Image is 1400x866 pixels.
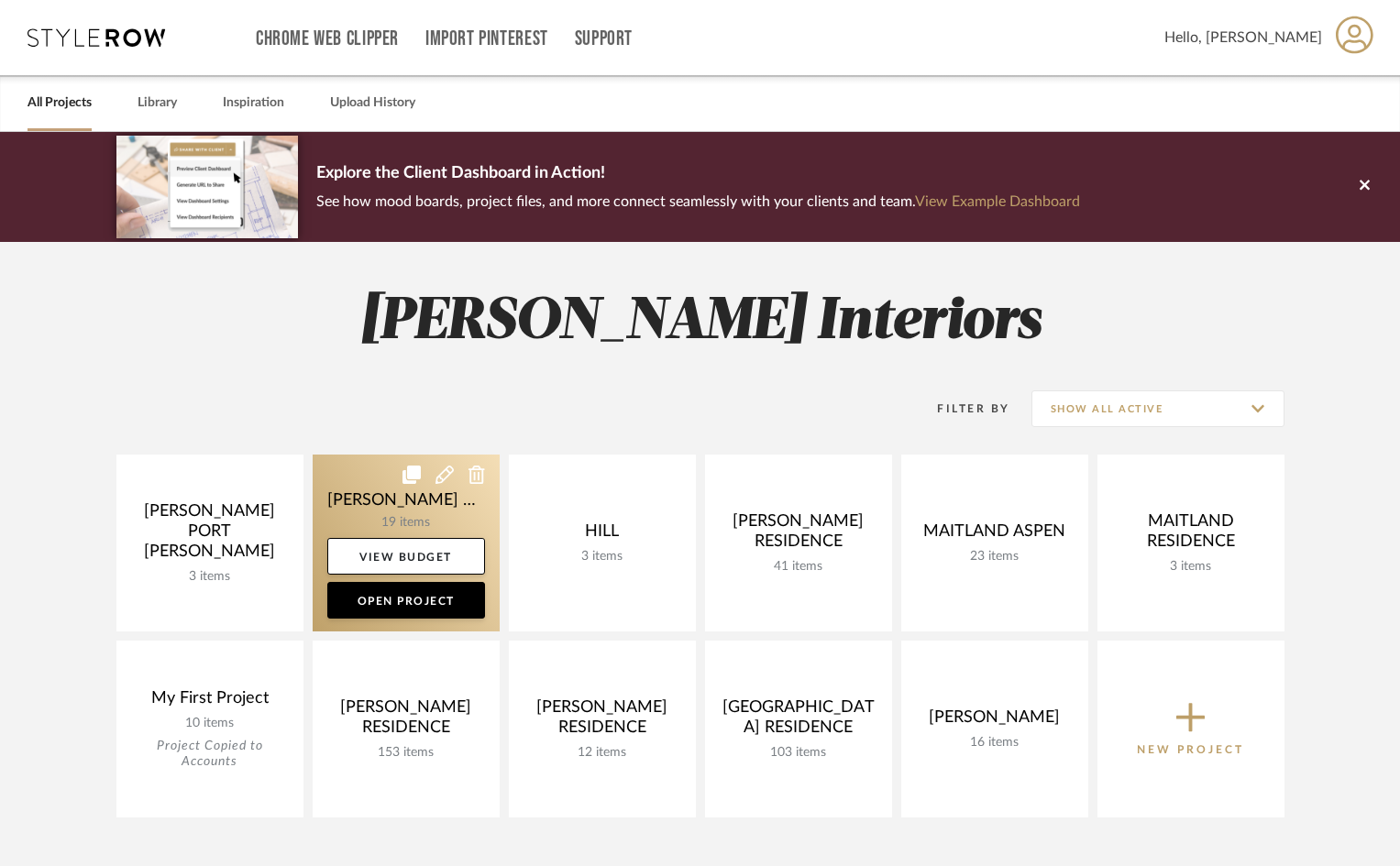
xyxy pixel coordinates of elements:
div: HILL [524,521,681,549]
a: Library [138,91,177,115]
div: 23 items [916,549,1074,565]
div: MAITLAND RESIDENCE [1112,511,1270,559]
div: [PERSON_NAME] RESIDENCE [720,511,877,559]
div: My First Project [131,688,289,716]
div: [PERSON_NAME] RESIDENCE [327,697,485,745]
div: 3 items [1112,559,1270,575]
span: Hello, [PERSON_NAME] [1164,27,1322,49]
div: 103 items [720,745,877,761]
div: [PERSON_NAME] [916,707,1074,735]
p: Explore the Client Dashboard in Action! [316,159,1080,189]
p: See how mood boards, project files, and more connect seamlessly with your clients and team. [316,189,1080,214]
a: Upload History [330,91,415,115]
div: Project Copied to Accounts [131,739,289,770]
button: New Project [1097,641,1284,817]
div: 41 items [720,559,877,575]
p: New Project [1137,740,1244,759]
a: Inspiration [223,91,284,115]
a: All Projects [28,91,92,115]
div: [PERSON_NAME] PORT [PERSON_NAME] [131,501,289,569]
a: Support [575,31,633,47]
div: 16 items [916,735,1074,751]
h2: [PERSON_NAME] Interiors [40,288,1361,356]
div: [PERSON_NAME] RESIDENCE [524,697,681,745]
a: Open Project [327,582,485,619]
div: 10 items [131,716,289,731]
div: [GEOGRAPHIC_DATA] RESIDENCE [720,697,877,745]
div: MAITLAND ASPEN [916,521,1074,549]
a: View Budget [327,538,485,575]
a: Chrome Web Clipper [256,31,399,47]
div: 153 items [327,745,485,761]
div: Filter By [914,400,1010,418]
a: View Example Dashboard [915,194,1080,209]
div: 3 items [131,569,289,585]
div: 3 items [524,549,681,565]
div: 12 items [524,745,681,761]
a: Import Pinterest [425,31,548,47]
img: d5d033c5-7b12-40c2-a960-1ecee1989c38.png [116,136,298,237]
